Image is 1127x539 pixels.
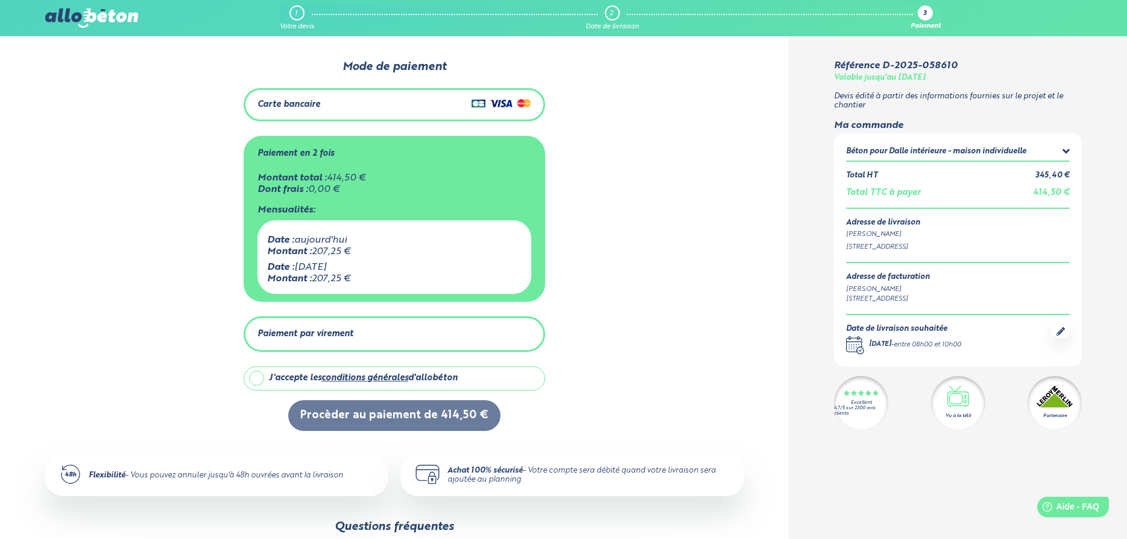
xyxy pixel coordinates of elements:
div: Total HT [846,171,877,180]
div: 207,25 € [267,246,522,257]
img: allobéton [45,8,138,28]
div: [PERSON_NAME] [846,284,930,295]
div: Référence D-2025-058610 [834,60,958,71]
span: Montant : [267,274,312,284]
span: Mensualités: [257,205,315,215]
div: Date de livraison souhaitée [846,325,961,334]
div: [STREET_ADDRESS] [846,294,930,304]
div: 1 [295,10,297,18]
div: - Vous pouvez annuler jusqu'à 48h ouvrées avant la livraison [89,471,343,480]
div: Ma commande [834,120,1082,131]
div: Mode de paiement [185,60,604,74]
span: 414,50 € [1033,188,1070,197]
span: Montant : [267,247,312,257]
div: [DATE] [267,262,522,273]
div: Date de livraison [586,23,639,31]
a: 1 Votre devis [280,5,314,31]
strong: Achat 100% sécurisé [447,467,523,474]
a: 2 Date de livraison [586,5,639,31]
div: [PERSON_NAME] [846,229,1070,240]
div: Carte bancaire [257,100,320,110]
div: 345,40 € [1035,171,1070,180]
div: Paiement [911,23,941,31]
img: Cartes de crédit [472,96,531,110]
a: conditions générales [321,374,408,382]
div: Valable jusqu'au [DATE] [834,74,926,83]
div: [DATE] [869,340,891,350]
p: Devis édité à partir des informations fournies sur le projet et le chantier [834,92,1082,110]
span: Dont frais : [257,185,308,194]
span: Montant total : [257,173,327,183]
div: Paiement en 2 fois [257,148,334,159]
div: 3 [923,10,927,18]
div: Partenaire [1043,412,1067,419]
div: Total TTC à payer [846,188,921,198]
div: Excellent [851,400,872,406]
div: [STREET_ADDRESS] [846,242,1070,252]
div: entre 08h00 et 10h00 [894,340,961,350]
div: 4.7/5 sur 2300 avis clients [834,406,888,416]
div: Votre devis [280,23,314,31]
iframe: Help widget launcher [1020,492,1114,526]
div: Béton pour Dalle intérieure - maison individuelle [846,147,1026,156]
div: Adresse de livraison [846,218,1070,228]
div: - [869,340,961,350]
div: J'accepte les d'allobéton [269,373,458,383]
div: Adresse de facturation [846,273,930,282]
div: Vu à la télé [945,412,971,419]
div: 0,00 € [257,184,531,195]
span: Date : [267,235,294,245]
button: Procèder au paiement de 414,50 € [288,400,500,431]
span: Date : [267,263,294,272]
div: aujourd'hui [267,235,522,246]
div: 414,50 € [257,173,531,183]
strong: Flexibilité [89,471,125,479]
summary: Béton pour Dalle intérieure - maison individuelle [846,145,1070,161]
a: 3 Paiement [911,5,941,31]
div: 2 [610,10,613,18]
div: Paiement par virement [257,329,353,339]
div: - Votre compte sera débité quand votre livraison sera ajoutée au planning [447,467,729,484]
div: Questions fréquentes [335,520,454,534]
div: 207,25 € [267,273,522,284]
